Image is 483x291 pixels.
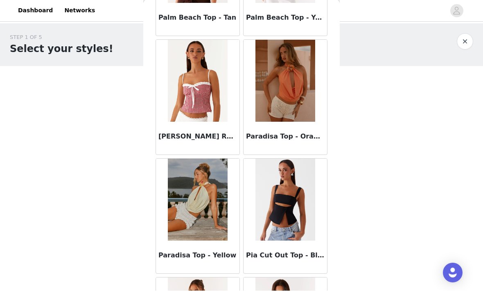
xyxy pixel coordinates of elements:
h3: Palm Beach Top - Tan [158,13,237,23]
h1: Select your styles! [10,42,113,57]
div: STEP 1 OF 5 [10,34,113,42]
h3: Palm Beach Top - Yellow [246,13,325,23]
div: Open Intercom Messenger [443,263,463,283]
div: avatar [453,5,460,18]
a: Dashboard [13,2,58,20]
h3: Pia Cut Out Top - Black [246,251,325,261]
h3: Paradisa Top - Yellow [158,251,237,261]
a: Networks [59,2,100,20]
h3: [PERSON_NAME] Ruffle Bustier Top - Red Gingham [158,132,237,142]
img: Pia Cut Out Top - Black [255,159,315,241]
img: Paradisa Top - Orange [255,40,315,122]
img: Paradisa Top - Yellow [168,159,227,241]
h3: Paradisa Top - Orange [246,132,325,142]
img: Palmer Ruffle Bustier Top - Red Gingham [168,40,227,122]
